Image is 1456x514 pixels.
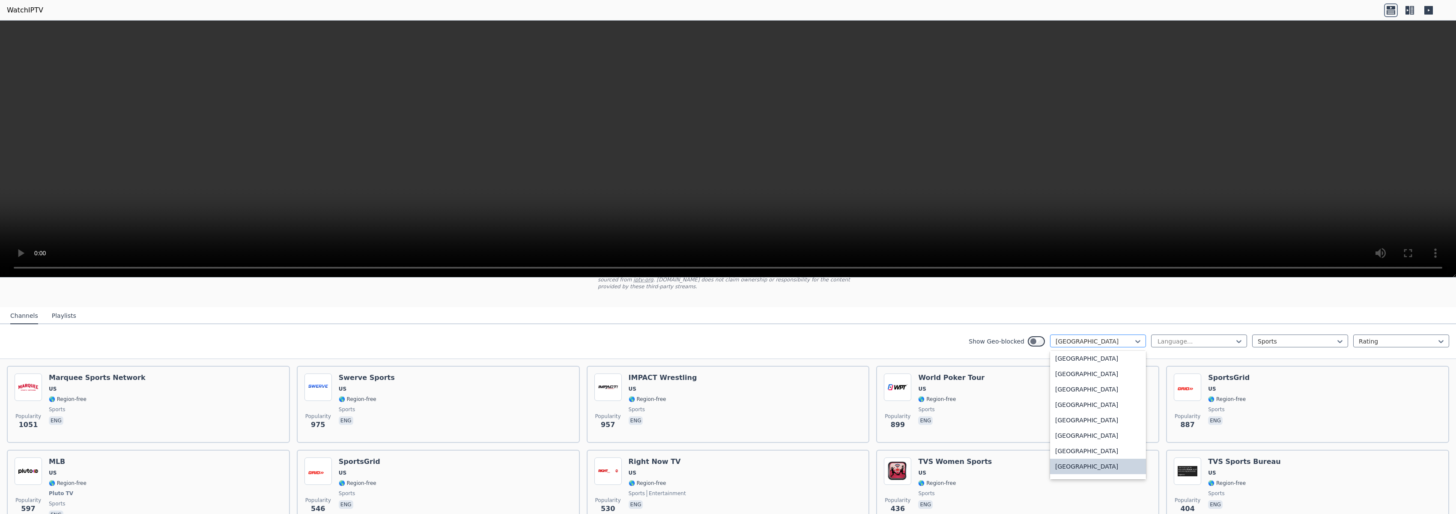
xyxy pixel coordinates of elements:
[49,396,87,403] span: 🌎 Region-free
[884,457,911,485] img: TVS Women Sports
[918,480,956,487] span: 🌎 Region-free
[629,406,645,413] span: sports
[1208,469,1216,476] span: US
[339,385,346,392] span: US
[304,374,332,401] img: Swerve Sports
[601,504,615,514] span: 530
[49,457,87,466] h6: MLB
[21,504,35,514] span: 597
[1208,396,1246,403] span: 🌎 Region-free
[1050,443,1146,459] div: [GEOGRAPHIC_DATA]
[601,420,615,430] span: 957
[1208,416,1223,425] p: eng
[595,497,621,504] span: Popularity
[918,406,934,413] span: sports
[629,490,645,497] span: sports
[1050,397,1146,412] div: [GEOGRAPHIC_DATA]
[10,308,38,324] button: Channels
[633,277,653,283] a: iptv-org
[629,396,666,403] span: 🌎 Region-free
[891,420,905,430] span: 899
[19,420,38,430] span: 1051
[49,416,63,425] p: eng
[1180,420,1194,430] span: 887
[1174,374,1201,401] img: SportsGrid
[311,504,325,514] span: 546
[1208,374,1250,382] h6: SportsGrid
[1208,406,1224,413] span: sports
[918,416,933,425] p: eng
[339,469,346,476] span: US
[1050,474,1146,490] div: [GEOGRAPHIC_DATA]
[918,396,956,403] span: 🌎 Region-free
[339,406,355,413] span: sports
[49,490,73,497] span: Pluto TV
[1050,459,1146,474] div: [GEOGRAPHIC_DATA]
[15,497,41,504] span: Popularity
[339,480,376,487] span: 🌎 Region-free
[918,490,934,497] span: sports
[1175,413,1200,420] span: Popularity
[15,413,41,420] span: Popularity
[1208,480,1246,487] span: 🌎 Region-free
[305,497,331,504] span: Popularity
[598,269,858,290] p: [DOMAIN_NAME] does not host or serve any video content directly. All streams available here are s...
[311,420,325,430] span: 975
[339,500,353,509] p: eng
[304,457,332,485] img: SportsGrid
[629,469,636,476] span: US
[49,406,65,413] span: sports
[49,374,146,382] h6: Marquee Sports Network
[339,416,353,425] p: eng
[49,469,57,476] span: US
[1050,428,1146,443] div: [GEOGRAPHIC_DATA]
[339,374,395,382] h6: Swerve Sports
[969,337,1024,346] label: Show Geo-blocked
[49,500,65,507] span: sports
[647,490,686,497] span: entertainment
[1050,382,1146,397] div: [GEOGRAPHIC_DATA]
[629,500,643,509] p: eng
[918,374,985,382] h6: World Poker Tour
[15,374,42,401] img: Marquee Sports Network
[629,480,666,487] span: 🌎 Region-free
[1050,351,1146,366] div: [GEOGRAPHIC_DATA]
[15,457,42,485] img: MLB
[891,504,905,514] span: 436
[305,413,331,420] span: Popularity
[884,374,911,401] img: World Poker Tour
[1174,457,1201,485] img: TVS Sports Bureau
[629,385,636,392] span: US
[629,374,697,382] h6: IMPACT Wrestling
[918,500,933,509] p: eng
[918,385,926,392] span: US
[918,469,926,476] span: US
[1208,385,1216,392] span: US
[918,457,992,466] h6: TVS Women Sports
[52,308,76,324] button: Playlists
[629,416,643,425] p: eng
[7,5,43,15] a: WatchIPTV
[1208,457,1281,466] h6: TVS Sports Bureau
[1208,490,1224,497] span: sports
[1175,497,1200,504] span: Popularity
[595,413,621,420] span: Popularity
[339,396,376,403] span: 🌎 Region-free
[885,413,910,420] span: Popularity
[1208,500,1223,509] p: eng
[629,457,686,466] h6: Right Now TV
[49,480,87,487] span: 🌎 Region-free
[49,385,57,392] span: US
[885,497,910,504] span: Popularity
[1050,366,1146,382] div: [GEOGRAPHIC_DATA]
[594,374,622,401] img: IMPACT Wrestling
[339,490,355,497] span: sports
[339,457,380,466] h6: SportsGrid
[594,457,622,485] img: Right Now TV
[1050,412,1146,428] div: [GEOGRAPHIC_DATA]
[1180,504,1194,514] span: 404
